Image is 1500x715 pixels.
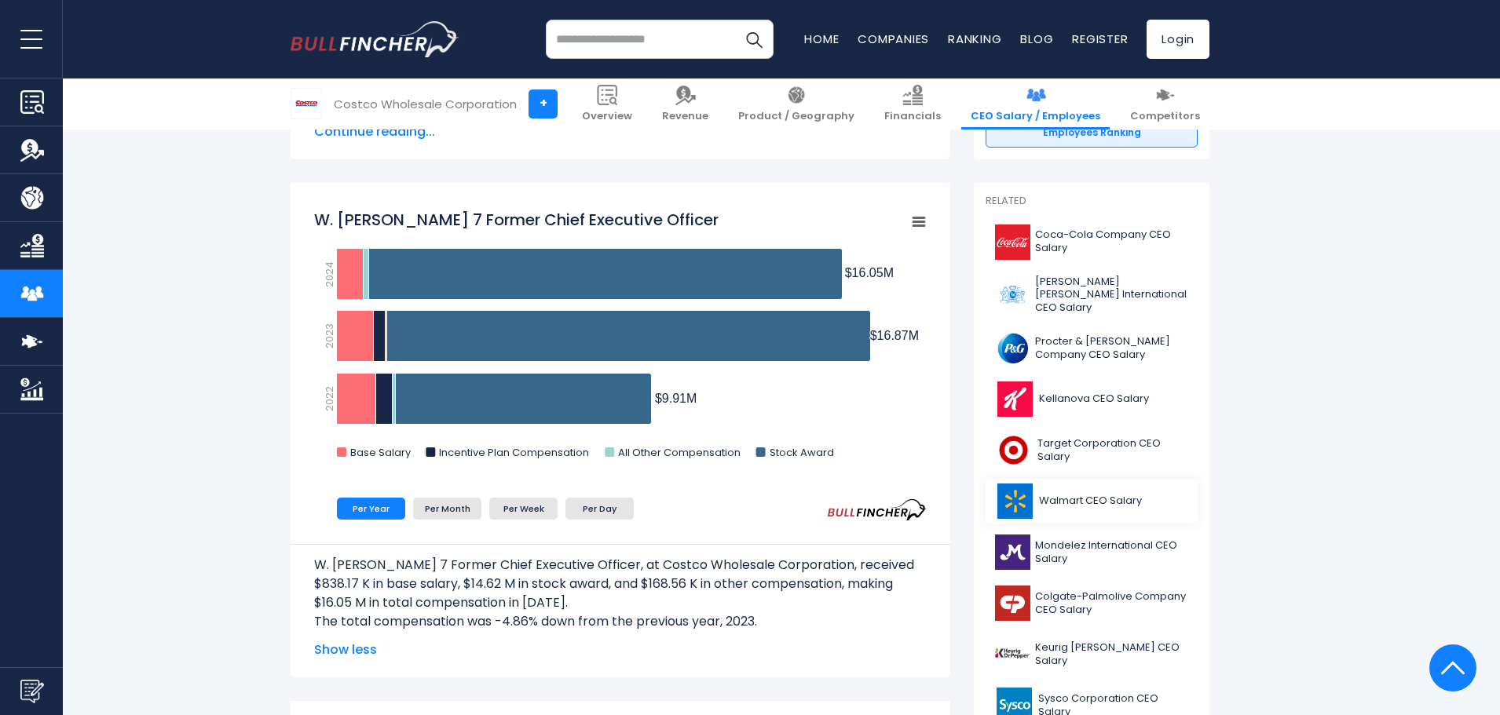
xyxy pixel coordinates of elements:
a: Mondelez International CEO Salary [986,531,1198,574]
li: Per Year [337,498,405,520]
a: Ranking [948,31,1001,47]
a: Competitors [1121,78,1209,130]
img: PM logo [995,277,1030,312]
span: Procter & [PERSON_NAME] Company CEO Salary [1035,335,1188,362]
span: Continue reading... [314,122,927,141]
span: CEO Salary / Employees [971,110,1100,123]
a: Login [1147,20,1209,59]
img: bullfincher logo [291,21,459,57]
text: 2022 [322,386,337,411]
text: 2024 [322,261,337,287]
a: Register [1072,31,1128,47]
text: Incentive Plan Compensation [439,445,589,460]
text: All Other Compensation [618,445,741,460]
p: The total compensation was -4.86% down from the previous year, 2023. [314,612,927,631]
span: [PERSON_NAME] [PERSON_NAME] International CEO Salary [1035,275,1188,316]
a: Employees Ranking [986,118,1198,148]
img: K logo [995,381,1034,417]
span: Competitors [1130,110,1200,123]
tspan: $16.87M [870,329,919,342]
span: Financials [884,110,941,123]
span: Keurig [PERSON_NAME] CEO Salary [1035,641,1188,668]
a: [PERSON_NAME] [PERSON_NAME] International CEO Salary [986,272,1198,319]
div: Costco Wholesale Corporation [334,95,517,113]
a: Walmart CEO Salary [986,480,1198,523]
img: CL logo [995,585,1030,621]
a: + [529,89,558,119]
img: KDP logo [995,637,1030,672]
text: Base Salary [350,445,412,460]
a: Go to homepage [291,21,459,57]
p: Related [986,195,1198,208]
a: Product / Geography [729,78,864,130]
span: Product / Geography [738,110,854,123]
a: Procter & [PERSON_NAME] Company CEO Salary [986,326,1198,370]
a: Financials [875,78,950,130]
span: Walmart CEO Salary [1039,494,1142,508]
li: Per Week [489,498,558,520]
button: Search [734,20,774,59]
img: COST logo [291,89,321,119]
span: Coca-Cola Company CEO Salary [1035,228,1188,255]
img: PG logo [995,330,1030,366]
a: Keurig [PERSON_NAME] CEO Salary [986,633,1198,676]
a: Colgate-Palmolive Company CEO Salary [986,582,1198,625]
tspan: $9.91M [655,392,697,405]
span: Kellanova CEO Salary [1039,392,1149,406]
a: Revenue [653,78,718,130]
span: Mondelez International CEO Salary [1035,539,1188,566]
span: Colgate-Palmolive Company CEO Salary [1035,590,1188,617]
span: Show less [314,640,927,659]
span: Overview [582,110,632,123]
svg: W. Craig Jelinek 7 Former Chief Executive Officer [314,201,927,476]
text: 2023 [322,323,337,348]
tspan: W. [PERSON_NAME] 7 Former Chief Executive Officer [314,209,719,231]
a: Companies [858,31,929,47]
tspan: $16.05M [845,266,894,279]
a: Overview [573,78,642,130]
p: W. [PERSON_NAME] 7 Former Chief Executive Officer, at Costco Wholesale Corporation, received $838... [314,556,927,612]
img: WMT logo [995,483,1034,519]
a: Home [804,31,839,47]
a: Target Corporation CEO Salary [986,429,1198,472]
li: Per Day [565,498,634,520]
a: Coca-Cola Company CEO Salary [986,221,1198,264]
li: Per Month [413,498,481,520]
a: Blog [1020,31,1053,47]
a: Kellanova CEO Salary [986,378,1198,421]
img: KO logo [995,224,1030,260]
a: CEO Salary / Employees [961,78,1110,130]
span: Target Corporation CEO Salary [1037,437,1188,464]
text: Stock Award [770,445,834,460]
img: TGT logo [995,432,1033,468]
img: MDLZ logo [995,534,1030,570]
span: Revenue [662,110,708,123]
